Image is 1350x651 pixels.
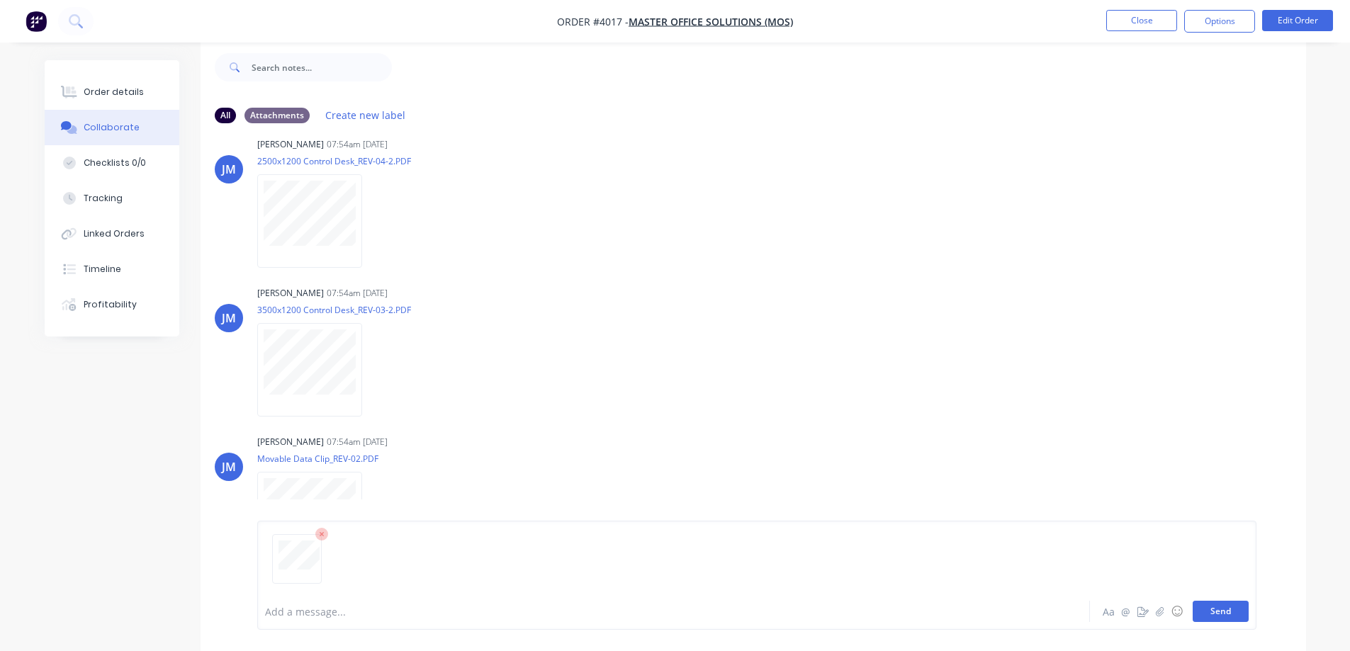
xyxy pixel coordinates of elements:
div: Tracking [84,192,123,205]
div: Attachments [244,108,310,123]
div: 07:54am [DATE] [327,287,388,300]
button: @ [1118,603,1135,620]
button: Create new label [318,106,413,125]
p: Movable Data Clip_REV-02.PDF [257,453,378,465]
div: All [215,108,236,123]
button: Timeline [45,251,179,287]
button: Close [1106,10,1177,31]
div: Checklists 0/0 [84,157,146,169]
button: Checklists 0/0 [45,145,179,181]
button: Send [1193,601,1249,622]
div: 07:54am [DATE] [327,436,388,448]
p: 3500x1200 Control Desk_REV-03-2.PDF [257,304,411,316]
button: Aa [1101,603,1118,620]
div: [PERSON_NAME] [257,436,324,448]
button: Edit Order [1262,10,1333,31]
div: JM [222,458,236,475]
div: 07:54am [DATE] [327,138,388,151]
div: JM [222,161,236,178]
div: [PERSON_NAME] [257,287,324,300]
div: Profitability [84,298,137,311]
button: ☺ [1169,603,1186,620]
div: Linked Orders [84,227,145,240]
div: [PERSON_NAME] [257,138,324,151]
div: Order details [84,86,144,98]
input: Search notes... [252,53,392,81]
span: Order #4017 - [557,15,629,28]
button: Order details [45,74,179,110]
p: 2500x1200 Control Desk_REV-04-2.PDF [257,155,411,167]
button: Profitability [45,287,179,322]
img: Factory [26,11,47,32]
div: Timeline [84,263,121,276]
button: Collaborate [45,110,179,145]
div: JM [222,310,236,327]
a: Master Office Solutions (MOS) [629,15,793,28]
div: Collaborate [84,121,140,134]
button: Options [1184,10,1255,33]
button: Linked Orders [45,216,179,251]
button: Tracking [45,181,179,216]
